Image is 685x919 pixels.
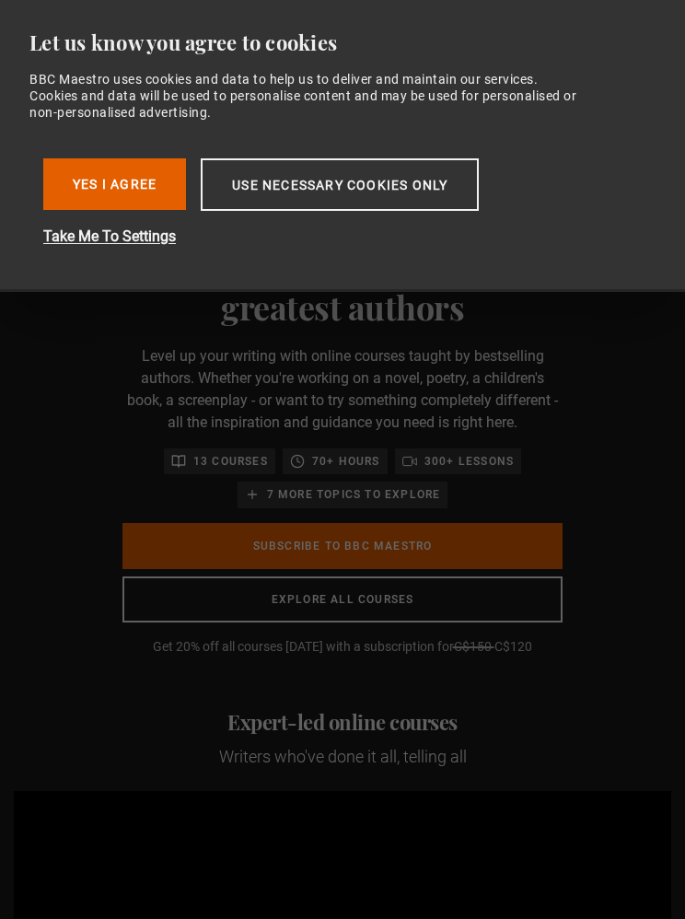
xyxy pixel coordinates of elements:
p: 7 more topics to explore [267,485,441,504]
button: Yes I Agree [43,158,186,210]
a: Explore all courses [122,576,563,623]
div: Let us know you agree to cookies [29,29,641,56]
p: Level up your writing with online courses taught by bestselling authors. Whether you're working o... [122,345,563,434]
span: C$120 [494,639,532,654]
button: Use necessary cookies only [201,158,479,211]
div: BBC Maestro uses cookies and data to help us to deliver and maintain our services. Cookies and da... [29,71,580,122]
p: 70+ hours [312,452,380,471]
p: 13 courses [193,452,268,471]
span: C$150 [454,639,492,654]
p: Get 20% off all courses [DATE] with a subscription for [122,637,563,657]
a: Subscribe to BBC Maestro [122,523,563,569]
button: Take Me To Settings [43,226,633,248]
h2: Expert-led online courses [14,708,671,737]
p: Writers who've done it all, telling all [14,744,671,769]
p: 300+ lessons [424,452,514,471]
